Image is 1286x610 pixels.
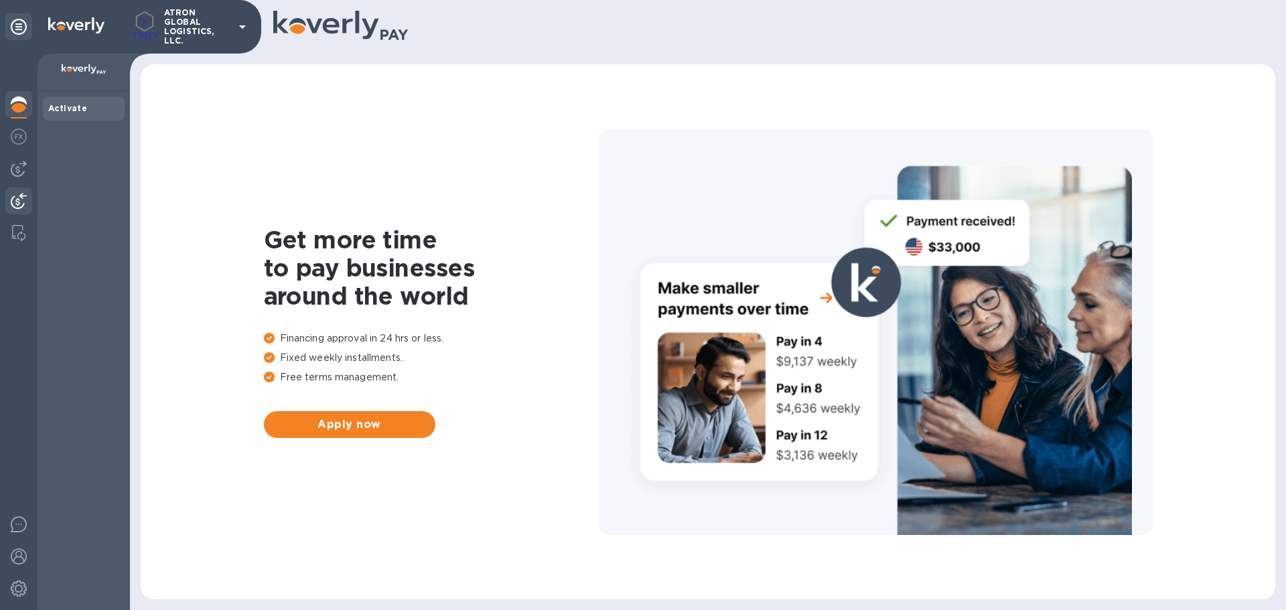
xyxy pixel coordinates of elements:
h1: Get more time to pay businesses around the world [264,226,599,310]
p: Free terms management. [264,370,599,384]
img: Foreign exchange [11,129,27,145]
b: Activate [48,103,87,113]
img: Logo [48,17,104,33]
p: Fixed weekly installments. [264,351,599,365]
div: Unpin categories [5,13,32,40]
button: Apply now [264,411,435,438]
p: Financing approval in 24 hrs or less. [264,331,599,346]
span: Apply now [275,416,425,433]
p: ATRON GLOBAL LOGISTICS, LLC. [164,8,231,46]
